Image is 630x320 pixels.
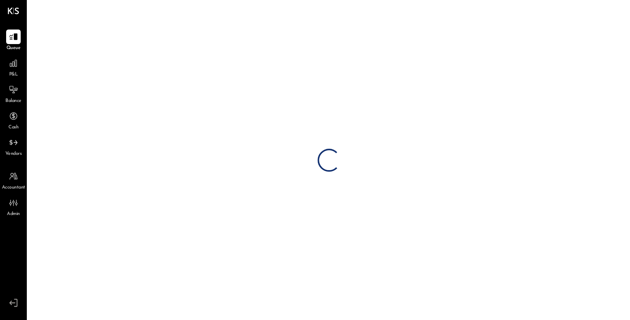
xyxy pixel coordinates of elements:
[8,124,18,131] span: Cash
[2,184,25,191] span: Accountant
[9,71,18,78] span: P&L
[0,169,26,191] a: Accountant
[5,151,22,158] span: Vendors
[0,82,26,105] a: Balance
[0,30,26,52] a: Queue
[7,211,20,218] span: Admin
[5,98,21,105] span: Balance
[0,195,26,218] a: Admin
[0,135,26,158] a: Vendors
[7,45,21,52] span: Queue
[0,56,26,78] a: P&L
[0,109,26,131] a: Cash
